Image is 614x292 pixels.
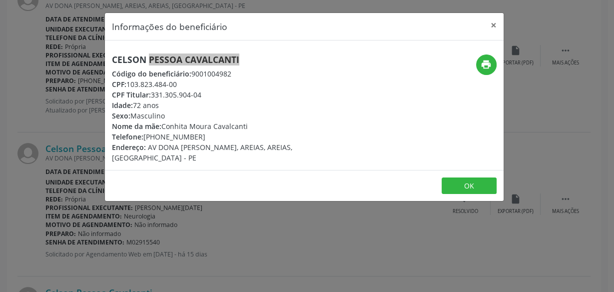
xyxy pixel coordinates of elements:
span: Telefone: [112,132,143,141]
span: Endereço: [112,142,146,152]
button: Close [484,13,504,37]
span: CPF: [112,79,126,89]
div: [PHONE_NUMBER] [112,131,364,142]
div: 103.823.484-00 [112,79,364,89]
div: Masculino [112,110,364,121]
span: Código do beneficiário: [112,69,191,78]
h5: Informações do beneficiário [112,20,227,33]
span: Sexo: [112,111,130,120]
div: 72 anos [112,100,364,110]
span: CPF Titular: [112,90,151,99]
i: print [481,59,492,70]
button: print [476,54,497,75]
span: Idade: [112,100,133,110]
h5: Celson Pessoa Cavalcanti [112,54,364,65]
span: AV DONA [PERSON_NAME], AREIAS, AREIAS, [GEOGRAPHIC_DATA] - PE [112,142,292,162]
span: Nome da mãe: [112,121,161,131]
button: OK [442,177,497,194]
div: 331.305.904-04 [112,89,364,100]
div: 9001004982 [112,68,364,79]
div: Conhita Moura Cavalcanti [112,121,364,131]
